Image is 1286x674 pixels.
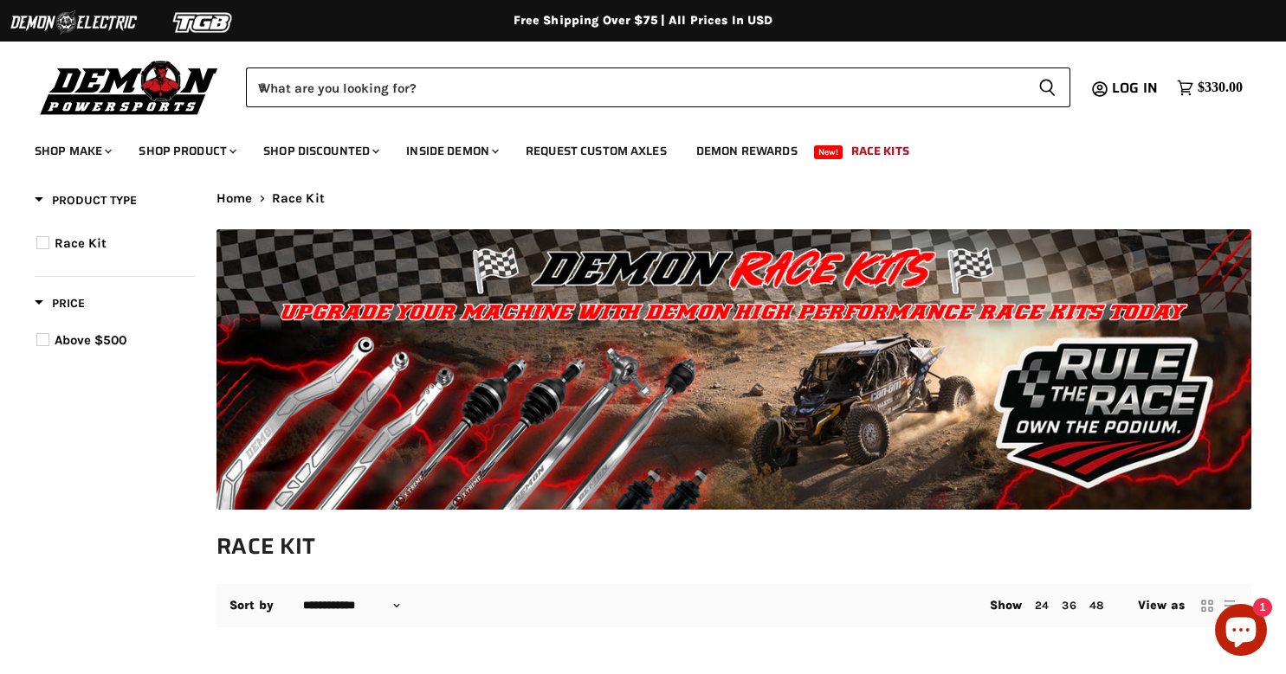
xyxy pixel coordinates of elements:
[990,598,1023,613] span: Show
[55,332,126,348] span: Above $500
[22,133,122,169] a: Shop Make
[216,584,1251,627] nav: Collection utilities
[838,133,922,169] a: Race Kits
[1104,80,1168,96] a: Log in
[139,6,268,39] img: TGB Logo 2
[1024,67,1070,107] button: Search
[272,191,325,206] span: Race Kit
[1138,599,1185,613] span: View as
[22,126,1238,169] ul: Main menu
[35,192,137,214] button: Filter by Product Type
[513,133,680,169] a: Request Custom Axles
[1062,599,1076,612] a: 36
[1199,597,1216,614] button: grid view
[216,229,1251,510] img: Race Kit
[1089,599,1103,612] a: 48
[1035,599,1049,612] a: 24
[250,133,390,169] a: Shop Discounted
[683,133,811,169] a: Demon Rewards
[35,295,85,317] button: Filter by Price
[9,6,139,39] img: Demon Electric Logo 2
[1198,80,1243,96] span: $330.00
[216,191,1251,206] nav: Breadcrumbs
[1210,604,1272,660] inbox-online-store-chat: Shopify online store chat
[1168,75,1251,100] a: $330.00
[216,532,1251,561] h1: Race Kit
[216,191,253,206] a: Home
[393,133,509,169] a: Inside Demon
[35,191,195,373] div: Product filter
[229,599,274,613] label: Sort by
[814,145,843,159] span: New!
[126,133,247,169] a: Shop Product
[35,193,137,208] span: Product Type
[1112,77,1158,99] span: Log in
[246,67,1024,107] input: When autocomplete results are available use up and down arrows to review and enter to select
[246,67,1070,107] form: Product
[35,56,224,118] img: Demon Powersports
[35,296,85,311] span: Price
[1221,597,1238,614] button: list view
[55,235,107,251] span: Race Kit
